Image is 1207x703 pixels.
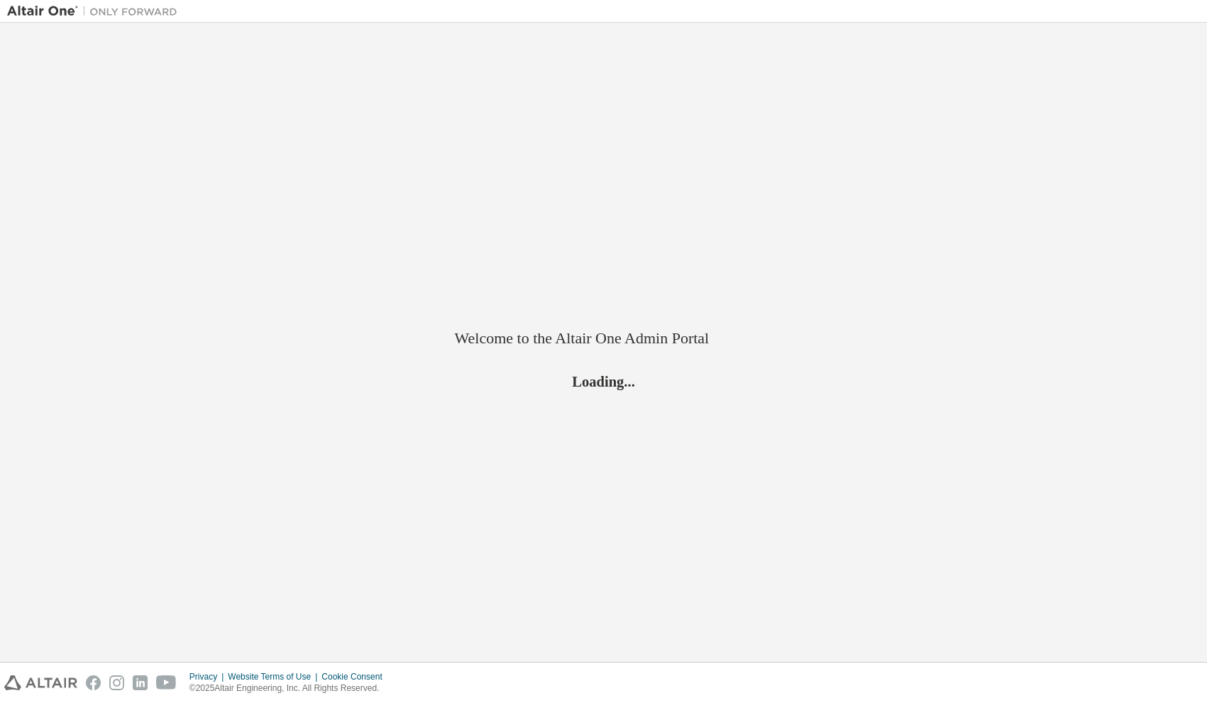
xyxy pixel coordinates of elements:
img: altair_logo.svg [4,675,77,690]
h2: Welcome to the Altair One Admin Portal [455,328,753,348]
div: Cookie Consent [321,671,390,682]
div: Privacy [189,671,228,682]
img: youtube.svg [156,675,177,690]
h2: Loading... [455,372,753,390]
img: facebook.svg [86,675,101,690]
img: linkedin.svg [133,675,148,690]
img: Altair One [7,4,184,18]
div: Website Terms of Use [228,671,321,682]
p: © 2025 Altair Engineering, Inc. All Rights Reserved. [189,682,391,694]
img: instagram.svg [109,675,124,690]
